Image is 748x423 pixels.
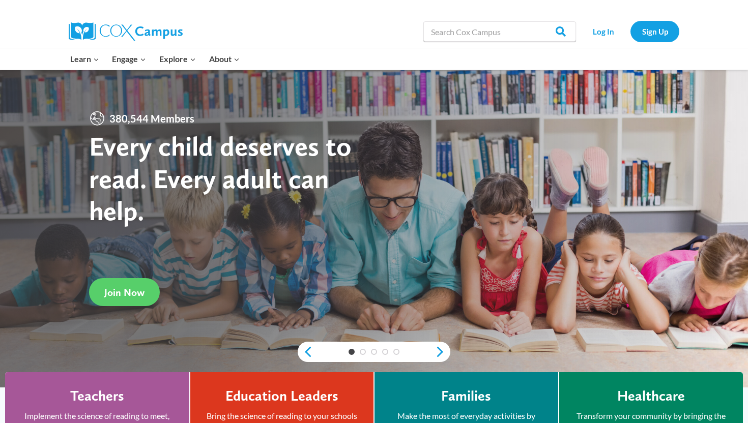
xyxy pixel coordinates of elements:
strong: Every child deserves to read. Every adult can help. [89,130,352,227]
span: Explore [159,52,196,66]
a: Sign Up [630,21,679,42]
span: About [209,52,240,66]
a: next [435,346,450,358]
input: Search Cox Campus [423,21,576,42]
h4: Education Leaders [225,387,338,405]
nav: Primary Navigation [64,48,246,70]
a: 2 [360,349,366,355]
a: Log In [581,21,625,42]
a: 1 [349,349,355,355]
a: 5 [393,349,399,355]
a: previous [298,346,313,358]
a: 3 [371,349,377,355]
a: 4 [382,349,388,355]
h4: Families [441,387,491,405]
h4: Healthcare [617,387,685,405]
span: Engage [112,52,146,66]
span: 380,544 Members [105,110,198,127]
nav: Secondary Navigation [581,21,679,42]
img: Cox Campus [69,22,183,41]
div: content slider buttons [298,342,450,362]
span: Join Now [104,286,145,298]
a: Join Now [89,278,160,306]
span: Learn [70,52,99,66]
h4: Teachers [70,387,124,405]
